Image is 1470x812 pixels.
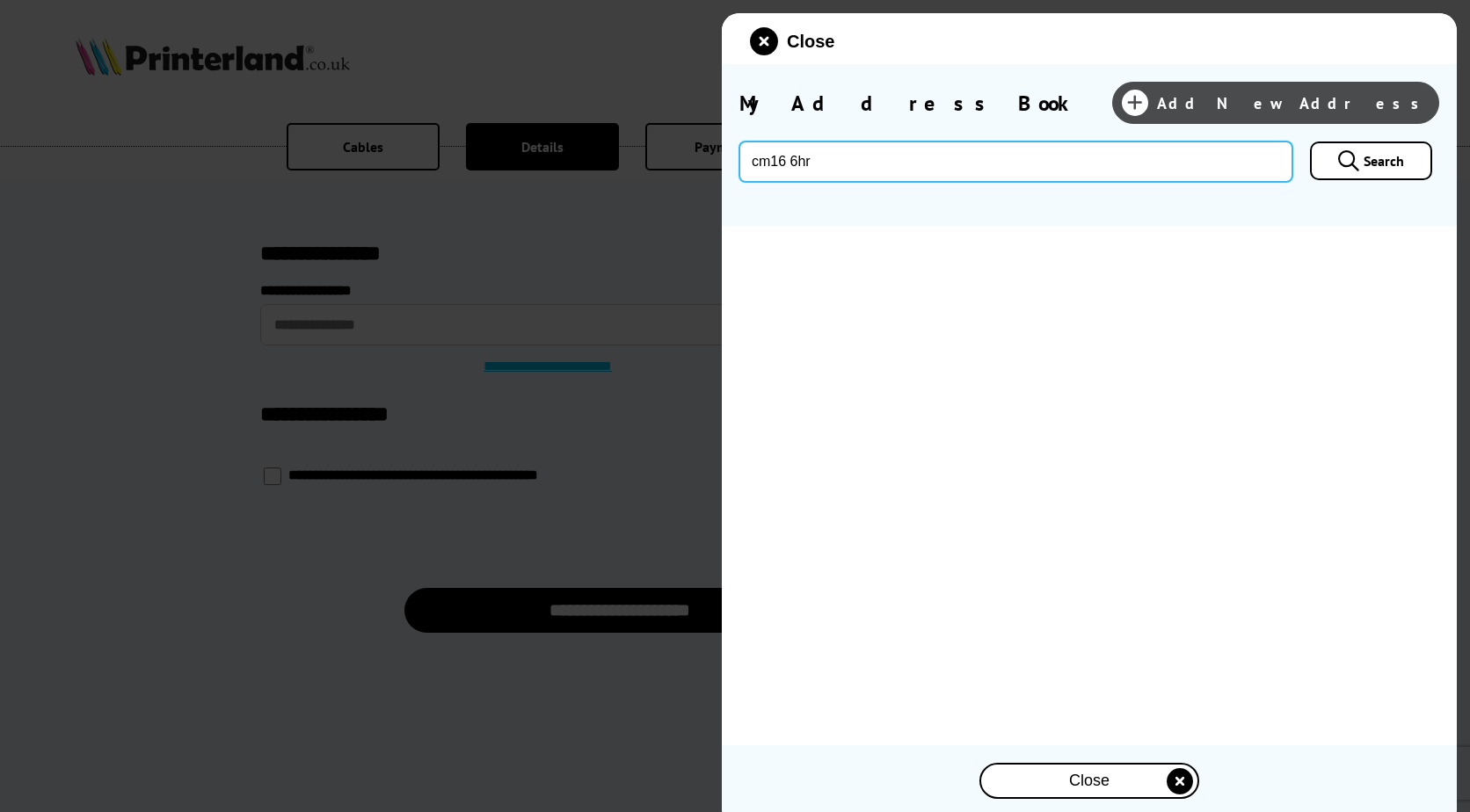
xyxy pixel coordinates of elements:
span: Search [1364,152,1404,170]
span: Close [787,32,834,52]
span: Close [1069,772,1110,790]
button: close modal [750,27,834,55]
a: Search [1310,141,1432,180]
span: Add New Address [1157,93,1430,113]
button: close modal [979,763,1199,799]
input: Search Your Address Book [739,141,1292,182]
span: My Address Book [739,90,1081,117]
